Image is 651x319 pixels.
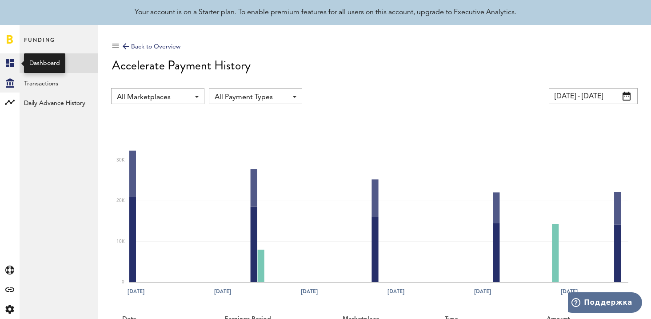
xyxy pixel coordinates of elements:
[215,90,288,105] span: All Payment Types
[116,239,125,244] text: 10K
[29,59,60,68] div: Dashboard
[135,7,516,18] div: Your account is on a Starter plan. To enable premium features for all users on this account, upgr...
[24,35,55,53] span: Funding
[128,287,144,295] text: [DATE]
[20,93,98,112] a: Daily Advance History
[122,280,124,284] text: 0
[474,287,491,295] text: [DATE]
[301,287,318,295] text: [DATE]
[116,158,125,162] text: 30K
[117,90,190,105] span: All Marketplaces
[214,287,231,295] text: [DATE]
[568,292,642,315] iframe: Открывает виджет для поиска дополнительной информации
[112,58,638,73] div: Accelerate Payment History
[123,41,180,52] div: Back to Overview
[20,53,98,73] a: Overview
[20,73,98,93] a: Transactions
[116,198,125,203] text: 20K
[387,287,404,295] text: [DATE]
[561,287,578,295] text: [DATE]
